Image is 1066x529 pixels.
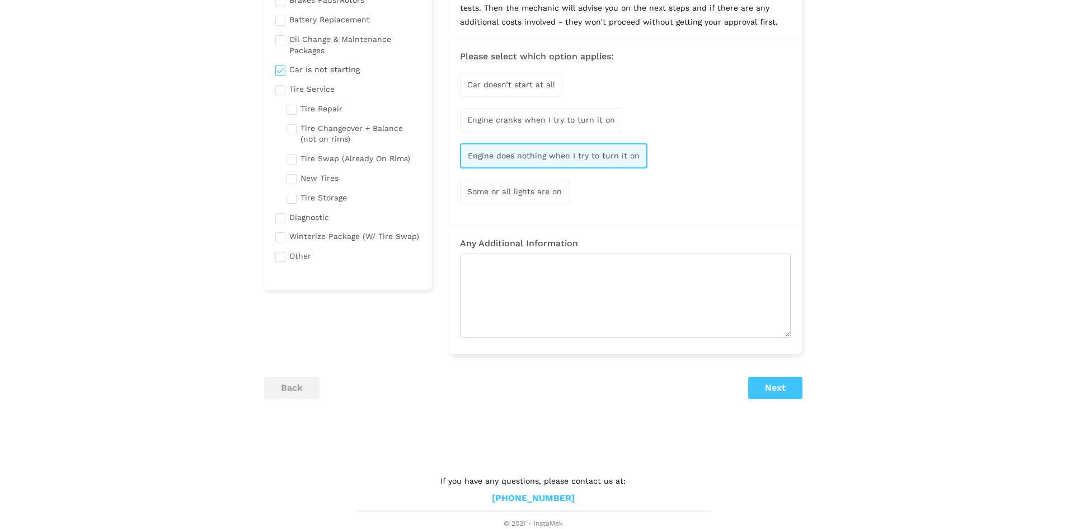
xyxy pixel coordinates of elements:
[468,151,640,160] span: Engine does nothing when I try to turn it on
[467,80,555,89] span: Car doesn’t start at all
[264,377,320,399] button: back
[467,115,615,124] span: Engine cranks when I try to turn it on
[492,493,575,504] a: [PHONE_NUMBER]
[748,377,802,399] button: Next
[460,238,791,249] h3: Any Additional Information
[357,475,710,487] p: If you have any questions, please contact us at:
[460,52,791,62] h3: Please select which option applies:
[357,519,710,528] span: © 2021 - instaMek
[467,187,562,196] span: Some or all lights are on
